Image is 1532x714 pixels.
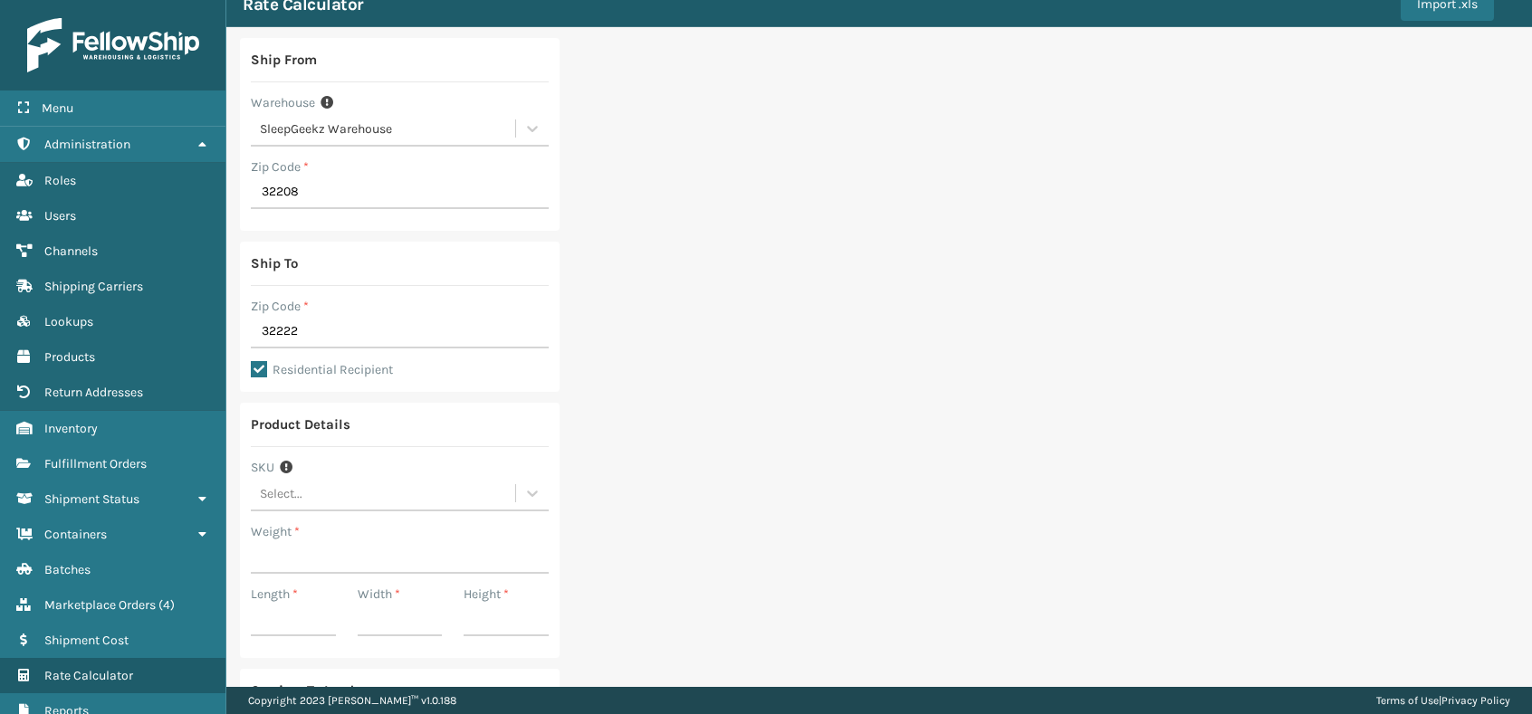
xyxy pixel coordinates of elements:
[251,93,315,112] label: Warehouse
[251,49,317,71] div: Ship From
[44,208,76,224] span: Users
[464,585,509,604] label: Height
[251,414,350,435] div: Product Details
[158,597,175,613] span: ( 4 )
[251,585,298,604] label: Length
[44,137,130,152] span: Administration
[248,687,456,714] p: Copyright 2023 [PERSON_NAME]™ v 1.0.188
[44,421,98,436] span: Inventory
[44,633,129,648] span: Shipment Cost
[44,597,156,613] span: Marketplace Orders
[44,456,147,471] span: Fulfillment Orders
[251,297,309,316] label: Zip Code
[251,362,393,377] label: Residential Recipient
[251,680,354,701] div: Carriers To Load
[1376,687,1510,714] div: |
[44,527,107,542] span: Containers
[260,119,517,138] div: SleepGeekz Warehouse
[1376,694,1439,707] a: Terms of Use
[42,100,73,116] span: Menu
[251,157,309,176] label: Zip Code
[251,252,298,274] div: Ship To
[44,314,93,329] span: Lookups
[44,385,143,400] span: Return Addresses
[44,279,143,294] span: Shipping Carriers
[251,522,300,541] label: Weight
[44,173,76,188] span: Roles
[44,243,98,259] span: Channels
[1441,694,1510,707] a: Privacy Policy
[260,484,302,503] div: Select...
[251,458,274,477] label: SKU
[44,491,139,507] span: Shipment Status
[44,668,133,683] span: Rate Calculator
[27,18,199,72] img: logo
[358,585,400,604] label: Width
[44,349,95,365] span: Products
[44,562,91,577] span: Batches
